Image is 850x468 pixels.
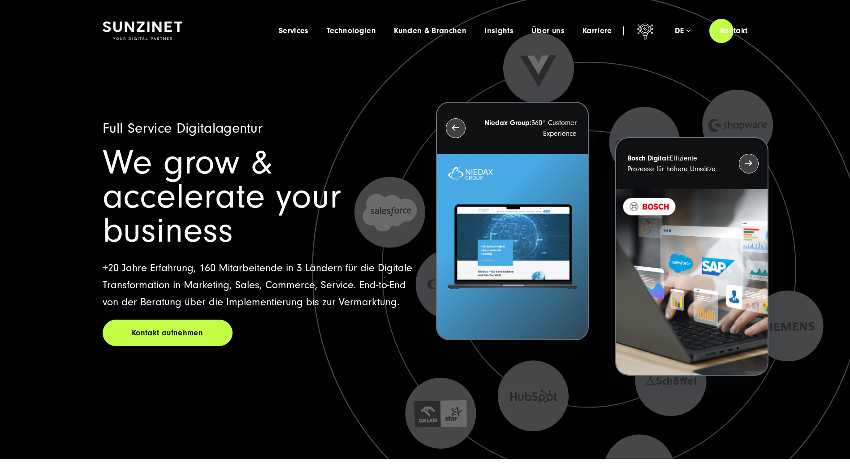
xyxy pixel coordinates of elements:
p: +20 Jahre Erfahrung, 160 Mitarbeitende in 3 Ländern für die Digitale Transformation in Marketing,... [103,260,414,311]
a: Über uns [531,26,565,35]
p: Effiziente Prozesse für höhere Umsätze [627,153,722,174]
h1: We grow & accelerate your business [103,146,414,248]
img: SUNZINET Full Service Digital Agentur [103,22,182,40]
button: Niedax Group:360° Customer Experience Letztes Projekt von Niedax. Ein Laptop auf dem die Niedax W... [436,102,589,341]
a: Services [279,26,309,35]
a: Kontakt [709,18,759,43]
a: Insights [484,26,513,35]
a: Kunden & Branchen [394,26,466,35]
a: Karriere [582,26,612,35]
div: de [675,26,690,35]
a: Kontakt aufnehmen [103,320,233,346]
strong: Bosch Digital: [627,154,670,162]
strong: Niedax Group: [484,119,531,127]
img: Letztes Projekt von Niedax. Ein Laptop auf dem die Niedax Website geöffnet ist, auf blauem Hinter... [437,154,588,340]
img: BOSCH - Kundeprojekt - Digital Transformation Agentur SUNZINET [616,189,767,375]
a: Technologien [327,26,376,35]
span: Full Service Digitalagentur [103,120,263,136]
button: Bosch Digital:Effiziente Prozesse für höhere Umsätze BOSCH - Kundeprojekt - Digital Transformatio... [615,137,768,376]
p: 360° Customer Experience [482,117,577,139]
